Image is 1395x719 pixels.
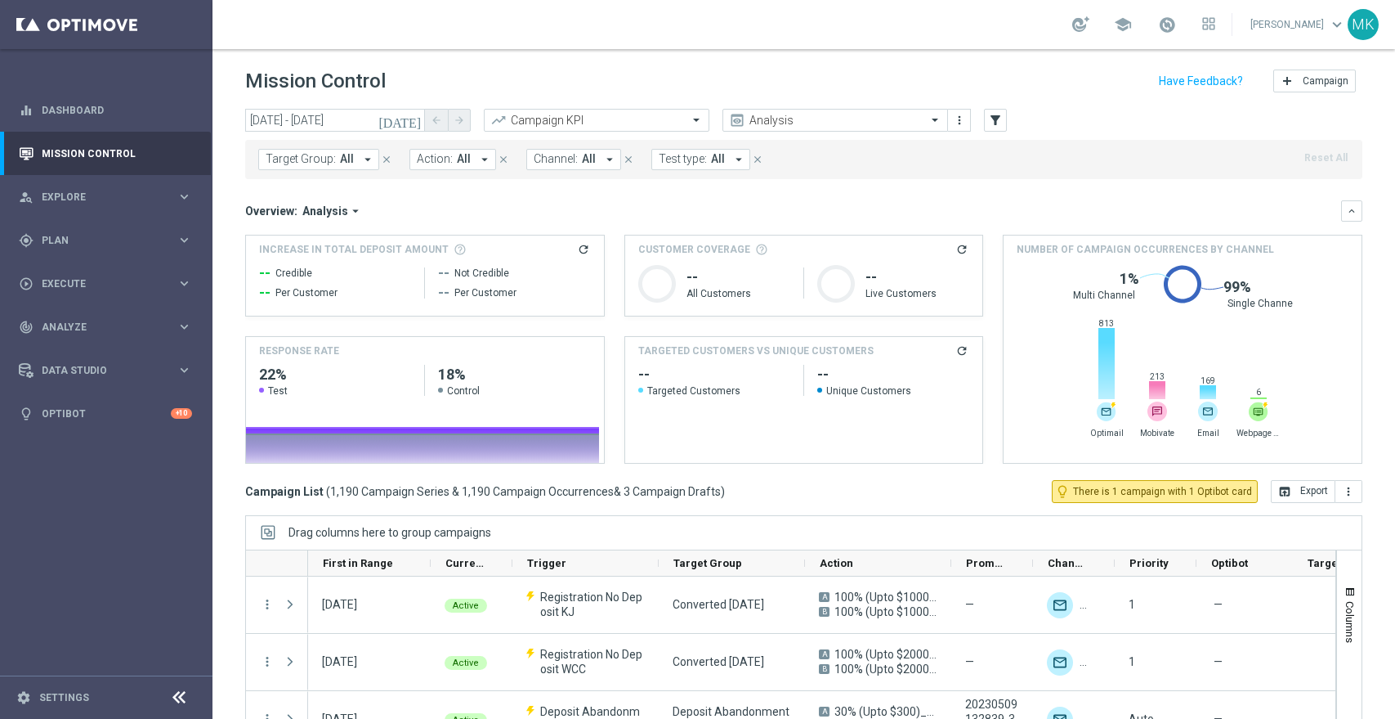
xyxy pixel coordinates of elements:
[1047,649,1073,676] img: Optimail
[1080,592,1106,618] div: Webpage Pop-up
[245,70,386,93] h1: Mission Control
[42,88,192,132] a: Dashboard
[1346,205,1357,217] i: keyboard_arrow_down
[360,152,375,167] i: arrow_drop_down
[177,189,192,204] i: keyboard_arrow_right
[258,149,379,170] button: Target Group: All arrow_drop_down
[1147,402,1167,421] div: Mobivate
[1017,242,1274,257] span: Number of campaign occurrences by channel
[177,362,192,378] i: keyboard_arrow_right
[1214,597,1223,612] span: —
[42,392,171,435] a: Optibot
[245,204,297,218] h3: Overview:
[1148,371,1166,382] span: 213
[19,320,177,335] div: Analyze
[1342,485,1355,498] i: more_vert
[42,322,177,332] span: Analyze
[177,319,192,335] i: keyboard_arrow_right
[323,557,393,569] span: First in Range
[42,132,192,175] a: Mission Control
[431,115,442,126] i: arrow_back
[1249,12,1348,37] a: [PERSON_NAME]keyboard_arrow_down
[834,662,937,676] span: 100% (Upto $2000) + 25FS_Pop Up_B
[1249,402,1268,421] img: website-trigger.svg
[534,152,578,166] span: Channel:
[1080,649,1106,676] img: Webpage Pop-up
[19,103,34,118] i: equalizer
[19,233,34,248] i: gps_fixed
[42,279,177,289] span: Execute
[953,114,966,127] i: more_vert
[1303,75,1348,87] span: Campaign
[965,654,974,669] span: —
[268,384,288,398] span: Test
[819,664,829,674] span: B
[1227,297,1295,310] span: Single Channel
[18,364,193,377] div: Data Studio keyboard_arrow_right
[19,407,34,421] i: lightbulb
[19,190,177,204] div: Explore
[288,526,491,539] div: Row Groups
[984,109,1007,132] button: filter_alt
[614,485,621,498] span: &
[438,283,449,303] span: --
[721,484,725,499] span: )
[42,366,177,375] span: Data Studio
[19,88,192,132] div: Dashboard
[245,484,725,499] h3: Campaign List
[1348,9,1379,40] div: MK
[1120,269,1139,289] span: 1%
[275,286,338,299] span: Per Customer
[1249,402,1268,421] div: Webpage Pop-up
[260,597,275,612] button: more_vert
[1211,557,1248,569] span: Optibot
[18,407,193,420] button: lightbulb Optibot +10
[834,704,937,719] span: 30% (Upto $300)_Email_A
[448,109,471,132] button: arrow_forward
[638,384,790,398] span: Targeted Customers
[1159,75,1243,87] input: Have Feedback?
[602,152,617,167] i: arrow_drop_down
[1223,277,1251,297] span: 99%
[477,152,492,167] i: arrow_drop_down
[673,654,764,669] span: Converted Today
[865,267,969,287] h1: --
[330,484,614,499] span: 1,190 Campaign Series & 1,190 Campaign Occurrences
[1129,557,1169,569] span: Priority
[376,109,425,133] button: [DATE]
[1047,592,1073,618] img: Optimail
[729,112,745,128] i: preview
[18,321,193,334] button: track_changes Analyze keyboard_arrow_right
[259,283,271,303] span: --
[1073,289,1135,302] span: Multi Channel
[731,152,746,167] i: arrow_drop_down
[527,557,566,569] span: Trigger
[965,597,974,612] span: —
[259,344,339,358] h4: Response Rate
[260,654,275,669] i: more_vert
[18,147,193,160] button: Mission Control
[638,344,874,358] h4: TARGETED CUSTOMERS VS UNIQUE CUSTOMERS
[819,607,829,617] span: B
[1273,70,1356,92] button: add Campaign
[454,115,465,126] i: arrow_forward
[302,204,348,218] span: Analysis
[484,109,709,132] ng-select: Campaign KPI
[18,277,193,290] div: play_circle_outline Execute keyboard_arrow_right
[18,191,193,204] button: person_search Explore keyboard_arrow_right
[621,151,636,169] button: close
[453,658,479,668] span: Active
[686,267,790,287] h1: --
[453,600,479,611] span: Active
[951,110,968,130] button: more_vert
[417,152,453,166] span: Action:
[1114,16,1132,34] span: school
[955,344,968,357] i: refresh
[445,557,485,569] span: Current Status
[259,365,411,384] h2: 22%
[438,263,449,283] span: --
[1129,598,1135,611] span: 1
[1308,557,1347,569] span: Targeted Customers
